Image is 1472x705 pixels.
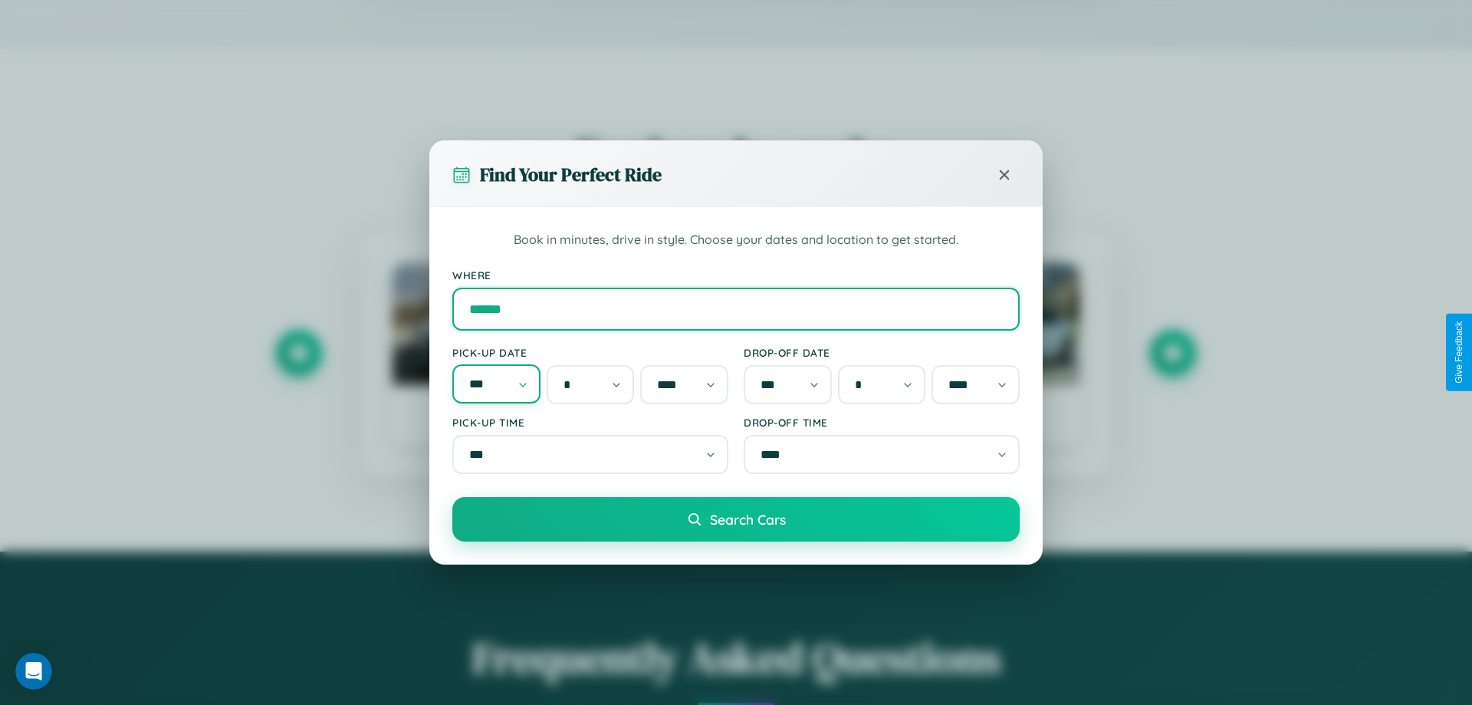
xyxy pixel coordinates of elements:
label: Pick-up Time [452,416,728,429]
span: Search Cars [710,511,786,528]
label: Drop-off Date [744,346,1020,359]
label: Pick-up Date [452,346,728,359]
h3: Find Your Perfect Ride [480,162,662,187]
button: Search Cars [452,497,1020,542]
p: Book in minutes, drive in style. Choose your dates and location to get started. [452,230,1020,250]
label: Drop-off Time [744,416,1020,429]
label: Where [452,268,1020,282]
